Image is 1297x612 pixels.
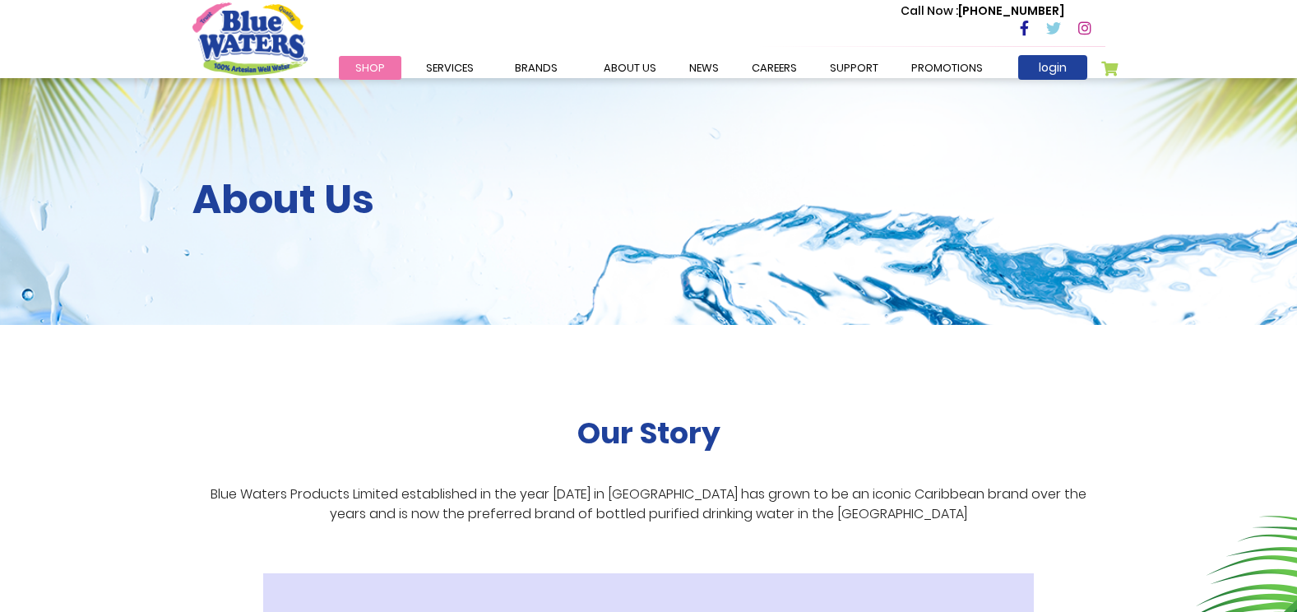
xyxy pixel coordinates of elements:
h2: Our Story [577,415,720,451]
span: Call Now : [901,2,958,19]
span: Brands [515,60,558,76]
span: Services [426,60,474,76]
a: store logo [192,2,308,75]
p: Blue Waters Products Limited established in the year [DATE] in [GEOGRAPHIC_DATA] has grown to be ... [192,484,1105,524]
a: support [813,56,895,80]
p: [PHONE_NUMBER] [901,2,1064,20]
a: login [1018,55,1087,80]
a: Promotions [895,56,999,80]
a: about us [587,56,673,80]
a: careers [735,56,813,80]
span: Shop [355,60,385,76]
a: News [673,56,735,80]
h2: About Us [192,176,1105,224]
